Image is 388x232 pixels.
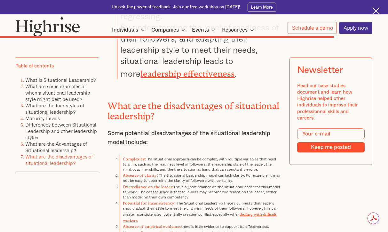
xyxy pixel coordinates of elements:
[339,22,372,34] a: Apply now
[222,26,256,34] div: Resources
[288,22,337,34] a: Schedule a demo
[140,69,235,74] a: leadership effectiveness
[25,153,93,167] a: What are the disadvantages of situational leadership?
[123,185,173,187] strong: Overreliance on the leader:
[112,26,146,34] div: Individuals
[112,4,240,10] div: Unlock the power of feedback. Join our free workshop on [DATE]!
[297,143,365,153] input: Keep me posted
[107,98,281,119] h2: What are the disadvantages of situational leadership?
[25,102,84,116] a: What are the four styles of situational leadership?
[107,129,281,147] p: Some potential disadvantages of the situational leadership model include:
[120,183,281,200] li: The is a great reliance on the situational leader for this model to work. The consequence is that...
[297,129,365,153] form: Modal Form
[120,156,281,172] li: The situational approach can be complex, with multiple variables that need to align, such as the ...
[192,26,217,34] div: Events
[25,83,90,103] a: What are some examples of when a situational leadership style might best be used?
[25,76,96,84] a: What is Situational Leadership?
[123,173,157,176] strong: Absence of clarity
[372,7,380,15] img: Cross icon
[248,3,277,12] a: Learn More
[120,200,281,223] li: : The Situational Leadership theory suggests that leaders should adapt their style to meet the ch...
[25,115,60,122] a: Maturity Levels
[16,17,80,36] img: Highrise logo
[151,26,187,34] div: Companies
[16,63,54,69] div: Table of contents
[297,65,343,76] div: Newsletter
[25,141,87,154] a: What are the Advantages of Situational leadership?
[123,201,174,204] strong: Potential for inconsistency
[297,129,365,140] input: Your e-mail
[123,157,146,159] strong: Complexity:
[117,21,281,79] li: By understanding the level of readiness of their followers, and adapting their leadership style t...
[297,83,365,121] div: Read our case studies document and learn how Highrise helped other individuals to improve their p...
[123,224,181,227] strong: Absence of empirical evidence:
[112,26,138,34] div: Individuals
[192,26,209,34] div: Events
[222,26,248,34] div: Resources
[25,121,97,142] a: Differences between Situational Leadership and other leadership styles
[120,172,281,183] li: : The Situational Leadership model can lack clarity. For example, it may not be easy to determine...
[151,26,179,34] div: Companies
